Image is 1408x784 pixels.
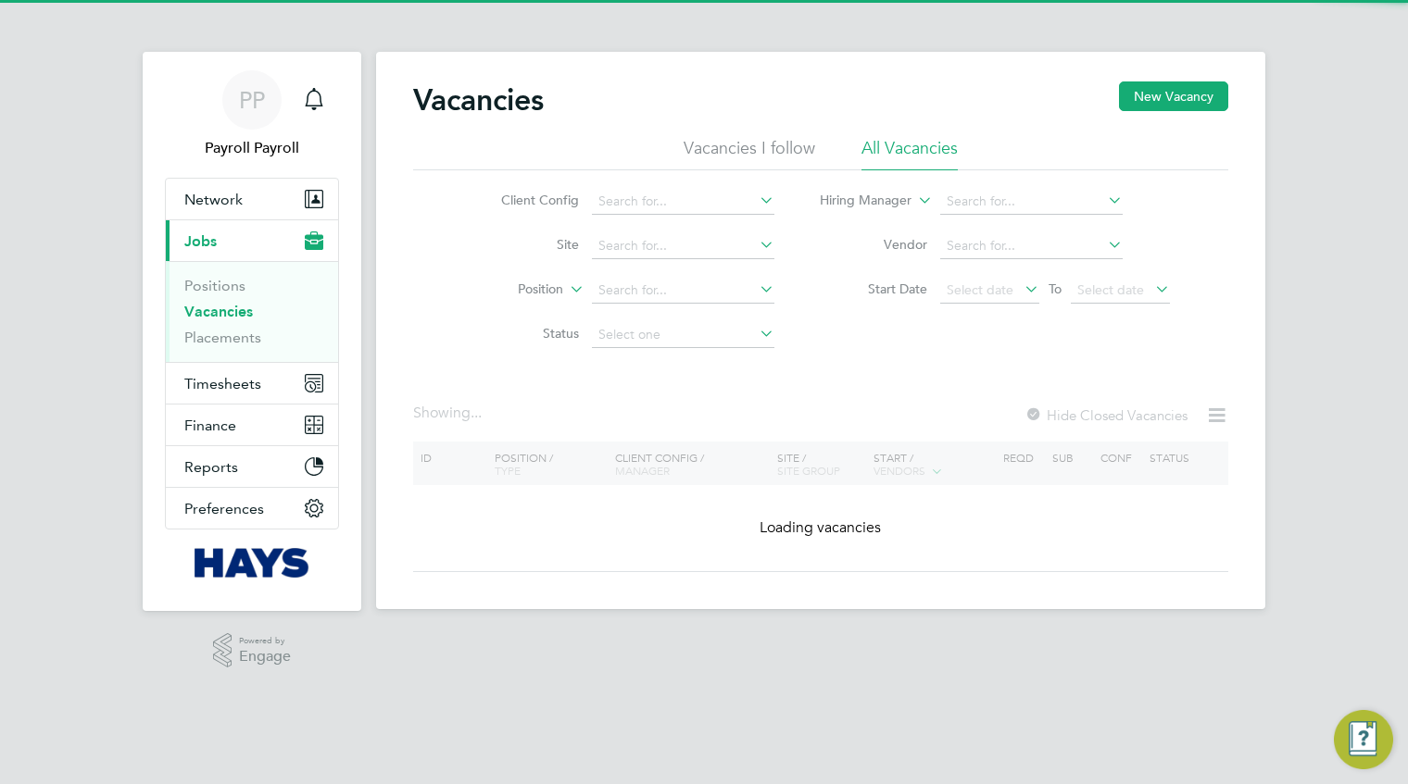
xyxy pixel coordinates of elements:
input: Search for... [940,189,1123,215]
button: Preferences [166,488,338,529]
button: Network [166,179,338,219]
label: Status [472,325,579,342]
img: hays-logo-retina.png [195,548,310,578]
div: Showing [413,404,485,423]
button: Timesheets [166,363,338,404]
h2: Vacancies [413,81,544,118]
span: Powered by [239,633,291,649]
span: To [1043,277,1067,301]
a: PPPayroll Payroll [165,70,339,159]
li: Vacancies I follow [684,137,815,170]
label: Position [457,280,563,299]
label: Vendor [821,236,927,253]
button: New Vacancy [1119,81,1228,111]
label: Client Config [472,192,579,208]
span: Reports [184,458,238,476]
a: Go to home page [165,548,339,578]
span: ... [471,404,482,422]
input: Search for... [940,233,1123,259]
span: Payroll Payroll [165,137,339,159]
a: Vacancies [184,303,253,320]
label: Hide Closed Vacancies [1025,406,1188,424]
span: PP [239,88,265,112]
label: Start Date [821,280,927,297]
label: Hiring Manager [805,192,911,210]
span: Preferences [184,500,264,517]
input: Search for... [592,278,774,304]
span: Timesheets [184,375,261,392]
span: Engage [239,649,291,665]
span: Select date [947,281,1013,298]
nav: Main navigation [143,52,361,611]
div: Jobs [166,261,338,362]
button: Engage Resource Center [1334,710,1393,769]
span: Select date [1077,281,1144,298]
input: Search for... [592,233,774,259]
button: Jobs [166,220,338,261]
a: Placements [184,329,261,346]
span: Finance [184,417,236,434]
label: Site [472,236,579,253]
span: Network [184,191,243,208]
button: Finance [166,404,338,445]
input: Select one [592,322,774,348]
li: All Vacancies [861,137,958,170]
a: Positions [184,277,245,294]
button: Reports [166,446,338,487]
input: Search for... [592,189,774,215]
span: Jobs [184,232,217,250]
a: Powered byEngage [213,633,292,668]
